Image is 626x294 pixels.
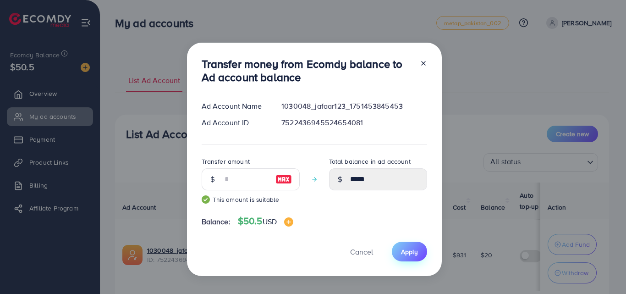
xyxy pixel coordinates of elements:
small: This amount is suitable [202,195,300,204]
img: image [284,217,293,227]
div: Ad Account Name [194,101,275,111]
div: 1030048_jafaar123_1751453845453 [274,101,434,111]
span: Apply [401,247,418,256]
h3: Transfer money from Ecomdy balance to Ad account balance [202,57,412,84]
img: image [275,174,292,185]
img: guide [202,195,210,204]
h4: $50.5 [238,216,293,227]
div: Ad Account ID [194,117,275,128]
div: 7522436945524654081 [274,117,434,128]
span: Cancel [350,247,373,257]
span: USD [263,216,277,227]
label: Transfer amount [202,157,250,166]
label: Total balance in ad account [329,157,411,166]
iframe: Chat [587,253,619,287]
button: Apply [392,242,427,261]
span: Balance: [202,216,231,227]
button: Cancel [339,242,384,261]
